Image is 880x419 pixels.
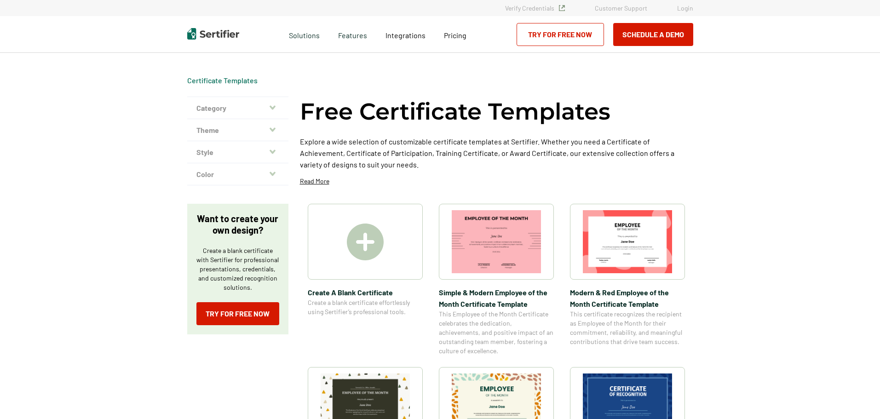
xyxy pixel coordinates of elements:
[300,177,329,186] p: Read More
[559,5,565,11] img: Verified
[505,4,565,12] a: Verify Credentials
[385,31,426,40] span: Integrations
[300,136,693,170] p: Explore a wide selection of customizable certificate templates at Sertifier. Whether you need a C...
[570,204,685,356] a: Modern & Red Employee of the Month Certificate TemplateModern & Red Employee of the Month Certifi...
[196,213,279,236] p: Want to create your own design?
[439,287,554,310] span: Simple & Modern Employee of the Month Certificate Template
[289,29,320,40] span: Solutions
[439,310,554,356] span: This Employee of the Month Certificate celebrates the dedication, achievements, and positive impa...
[570,310,685,346] span: This certificate recognizes the recipient as Employee of the Month for their commitment, reliabil...
[187,163,288,185] button: Color
[196,302,279,325] a: Try for Free Now
[300,97,610,126] h1: Free Certificate Templates
[347,224,384,260] img: Create A Blank Certificate
[583,210,672,273] img: Modern & Red Employee of the Month Certificate Template
[444,31,466,40] span: Pricing
[452,210,541,273] img: Simple & Modern Employee of the Month Certificate Template
[187,28,239,40] img: Sertifier | Digital Credentialing Platform
[187,97,288,119] button: Category
[517,23,604,46] a: Try for Free Now
[187,76,258,85] a: Certificate Templates
[595,4,647,12] a: Customer Support
[187,119,288,141] button: Theme
[308,287,423,298] span: Create A Blank Certificate
[338,29,367,40] span: Features
[308,298,423,316] span: Create a blank certificate effortlessly using Sertifier’s professional tools.
[570,287,685,310] span: Modern & Red Employee of the Month Certificate Template
[187,76,258,85] div: Breadcrumb
[677,4,693,12] a: Login
[196,246,279,292] p: Create a blank certificate with Sertifier for professional presentations, credentials, and custom...
[439,204,554,356] a: Simple & Modern Employee of the Month Certificate TemplateSimple & Modern Employee of the Month C...
[385,29,426,40] a: Integrations
[187,141,288,163] button: Style
[444,29,466,40] a: Pricing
